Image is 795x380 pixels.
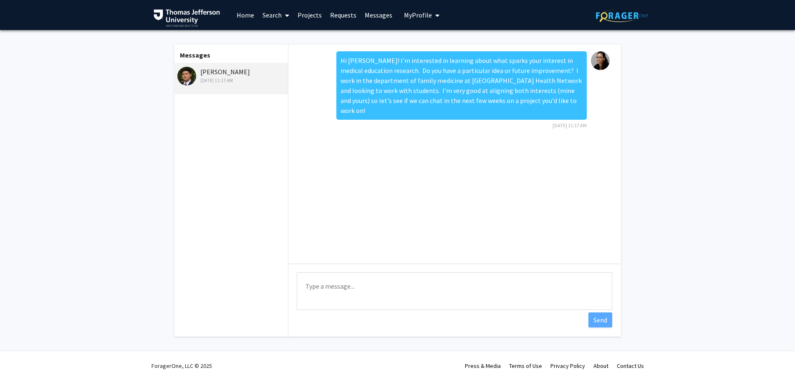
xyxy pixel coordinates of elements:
[177,67,196,86] img: Joshua Kim
[617,362,644,370] a: Contact Us
[361,0,396,30] a: Messages
[177,77,286,84] div: [DATE] 11:17 AM
[326,0,361,30] a: Requests
[6,342,35,374] iframe: Chat
[232,0,258,30] a: Home
[553,122,587,128] span: [DATE] 11:17 AM
[258,0,293,30] a: Search
[404,11,432,19] span: My Profile
[593,362,608,370] a: About
[336,51,587,120] div: Hi [PERSON_NAME]! I'm interested in learning about what sparks your interest in medical education...
[591,51,610,70] img: Karla Felix
[293,0,326,30] a: Projects
[180,51,210,59] b: Messages
[596,9,648,22] img: ForagerOne Logo
[154,9,220,27] img: Thomas Jefferson University Logo
[177,67,286,84] div: [PERSON_NAME]
[465,362,501,370] a: Press & Media
[297,272,612,310] textarea: Message
[588,312,612,327] button: Send
[509,362,542,370] a: Terms of Use
[550,362,585,370] a: Privacy Policy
